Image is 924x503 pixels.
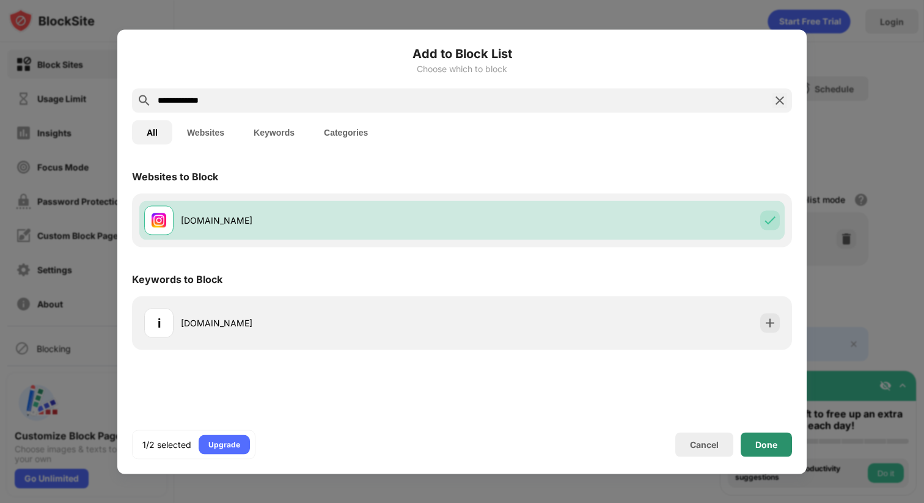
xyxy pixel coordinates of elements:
button: Categories [309,120,383,144]
button: All [132,120,172,144]
div: Upgrade [208,438,240,450]
div: [DOMAIN_NAME] [181,214,462,227]
h6: Add to Block List [132,44,792,62]
img: search-close [772,93,787,108]
img: search.svg [137,93,152,108]
div: Cancel [690,439,719,450]
button: Websites [172,120,239,144]
img: favicons [152,213,166,227]
div: Choose which to block [132,64,792,73]
div: [DOMAIN_NAME] [181,317,462,329]
div: Websites to Block [132,170,218,182]
div: 1/2 selected [142,438,191,450]
div: i [158,314,161,332]
div: Keywords to Block [132,273,222,285]
div: Done [755,439,777,449]
button: Keywords [239,120,309,144]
